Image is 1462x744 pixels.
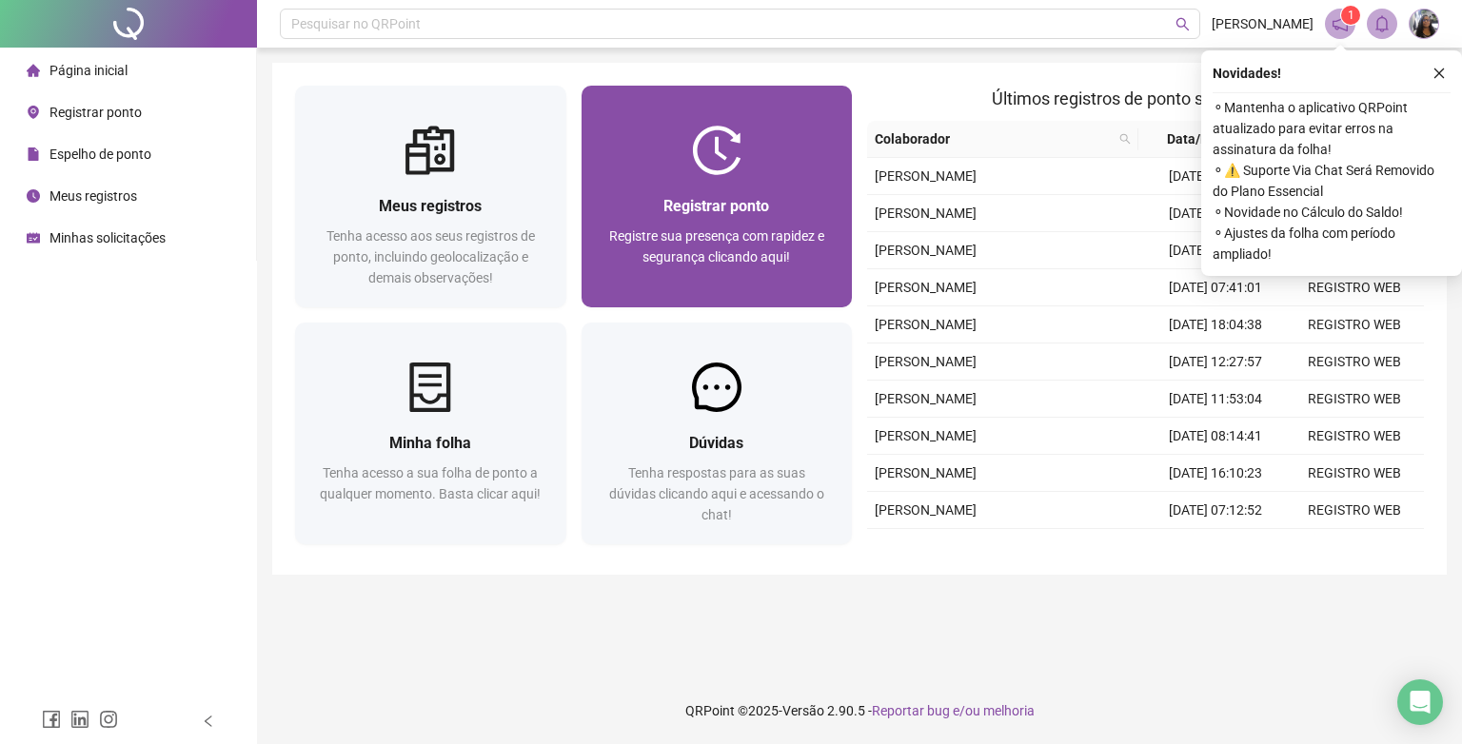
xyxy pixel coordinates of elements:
[49,63,128,78] span: Página inicial
[49,147,151,162] span: Espelho de ponto
[27,64,40,77] span: home
[782,703,824,718] span: Versão
[42,710,61,729] span: facebook
[1348,9,1354,22] span: 1
[1432,67,1446,80] span: close
[1397,679,1443,725] div: Open Intercom Messenger
[875,280,977,295] span: [PERSON_NAME]
[1176,17,1190,31] span: search
[1213,63,1281,84] span: Novidades !
[1119,133,1131,145] span: search
[99,710,118,729] span: instagram
[1213,97,1451,160] span: ⚬ Mantenha o aplicativo QRPoint atualizado para evitar erros na assinatura da folha!
[389,434,471,452] span: Minha folha
[27,231,40,245] span: schedule
[1373,15,1391,32] span: bell
[875,206,977,221] span: [PERSON_NAME]
[1146,232,1285,269] td: [DATE] 11:59:33
[689,434,743,452] span: Dúvidas
[1146,306,1285,343] td: [DATE] 18:04:38
[1285,381,1424,418] td: REGISTRO WEB
[1213,223,1451,264] span: ⚬ Ajustes da folha com período ampliado!
[1146,455,1285,492] td: [DATE] 16:10:23
[257,677,1462,744] footer: QRPoint © 2025 - 2.90.5 -
[326,228,535,285] span: Tenha acesso aos seus registros de ponto, incluindo geolocalização e demais observações!
[1146,158,1285,195] td: [DATE] 18:05:44
[1332,15,1349,32] span: notification
[875,502,977,518] span: [PERSON_NAME]
[1410,10,1438,38] img: 84055
[582,86,853,307] a: Registrar pontoRegistre sua presença com rapidez e segurança clicando aqui!
[609,228,824,264] span: Registre sua presença com rapidez e segurança clicando aqui!
[1146,529,1285,566] td: [DATE] 13:26:01
[1285,306,1424,343] td: REGISTRO WEB
[1213,202,1451,223] span: ⚬ Novidade no Cálculo do Saldo!
[875,317,977,332] span: [PERSON_NAME]
[320,465,541,501] span: Tenha acesso a sua folha de ponto a qualquer momento. Basta clicar aqui!
[1146,195,1285,232] td: [DATE] 13:16:01
[49,230,166,245] span: Minhas solicitações
[1285,455,1424,492] td: REGISTRO WEB
[1341,6,1360,25] sup: 1
[1146,418,1285,455] td: [DATE] 08:14:41
[295,86,566,307] a: Meus registrosTenha acesso aos seus registros de ponto, incluindo geolocalização e demais observa...
[875,243,977,258] span: [PERSON_NAME]
[663,197,769,215] span: Registrar ponto
[70,710,89,729] span: linkedin
[872,703,1035,718] span: Reportar bug e/ou melhoria
[49,105,142,120] span: Registrar ponto
[1146,128,1251,149] span: Data/Hora
[1285,418,1424,455] td: REGISTRO WEB
[27,106,40,119] span: environment
[609,465,824,522] span: Tenha respostas para as suas dúvidas clicando aqui e acessando o chat!
[1146,269,1285,306] td: [DATE] 07:41:01
[1213,160,1451,202] span: ⚬ ⚠️ Suporte Via Chat Será Removido do Plano Essencial
[875,168,977,184] span: [PERSON_NAME]
[1285,343,1424,381] td: REGISTRO WEB
[379,197,482,215] span: Meus registros
[875,391,977,406] span: [PERSON_NAME]
[1212,13,1314,34] span: [PERSON_NAME]
[582,323,853,544] a: DúvidasTenha respostas para as suas dúvidas clicando aqui e acessando o chat!
[992,88,1299,108] span: Últimos registros de ponto sincronizados
[875,465,977,480] span: [PERSON_NAME]
[1285,269,1424,306] td: REGISTRO WEB
[27,147,40,161] span: file
[1146,492,1285,529] td: [DATE] 07:12:52
[1138,121,1274,158] th: Data/Hora
[875,128,1112,149] span: Colaborador
[1116,125,1135,153] span: search
[49,188,137,204] span: Meus registros
[1146,381,1285,418] td: [DATE] 11:53:04
[295,323,566,544] a: Minha folhaTenha acesso a sua folha de ponto a qualquer momento. Basta clicar aqui!
[1285,529,1424,566] td: REGISTRO WEB
[202,715,215,728] span: left
[1146,343,1285,381] td: [DATE] 12:27:57
[875,428,977,443] span: [PERSON_NAME]
[1285,492,1424,529] td: REGISTRO WEB
[27,189,40,203] span: clock-circle
[875,354,977,369] span: [PERSON_NAME]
